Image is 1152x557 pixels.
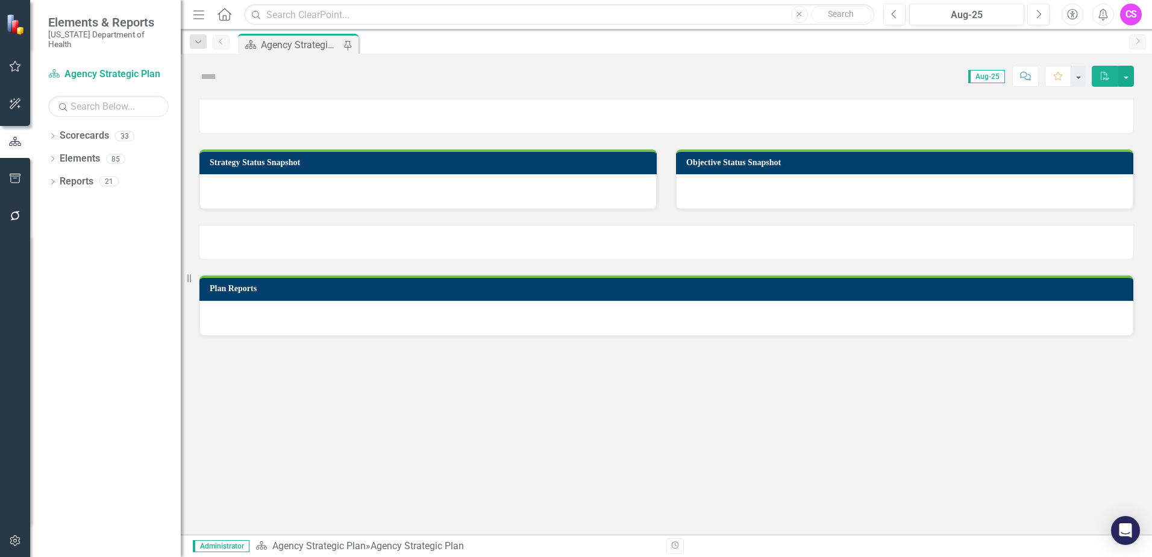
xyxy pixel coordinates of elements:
[115,131,134,141] div: 33
[6,14,27,35] img: ClearPoint Strategy
[48,30,169,49] small: [US_STATE] Department of Health
[199,67,218,86] img: Not Defined
[686,158,1127,167] h3: Objective Status Snapshot
[913,8,1020,22] div: Aug-25
[828,9,854,19] span: Search
[272,540,366,552] a: Agency Strategic Plan
[1120,4,1142,25] button: CS
[193,540,249,552] span: Administrator
[60,152,100,166] a: Elements
[210,158,651,167] h3: Strategy Status Snapshot
[968,70,1005,83] span: Aug-25
[48,96,169,117] input: Search Below...
[909,4,1024,25] button: Aug-25
[244,4,874,25] input: Search ClearPoint...
[210,284,1127,293] h3: Plan Reports
[60,129,109,143] a: Scorecards
[99,177,119,187] div: 21
[261,37,340,52] div: Agency Strategic Plan
[60,175,93,189] a: Reports
[106,154,125,164] div: 85
[371,540,464,552] div: Agency Strategic Plan
[811,6,871,23] button: Search
[255,540,657,553] div: »
[48,15,169,30] span: Elements & Reports
[48,68,169,81] a: Agency Strategic Plan
[1111,516,1140,545] div: Open Intercom Messenger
